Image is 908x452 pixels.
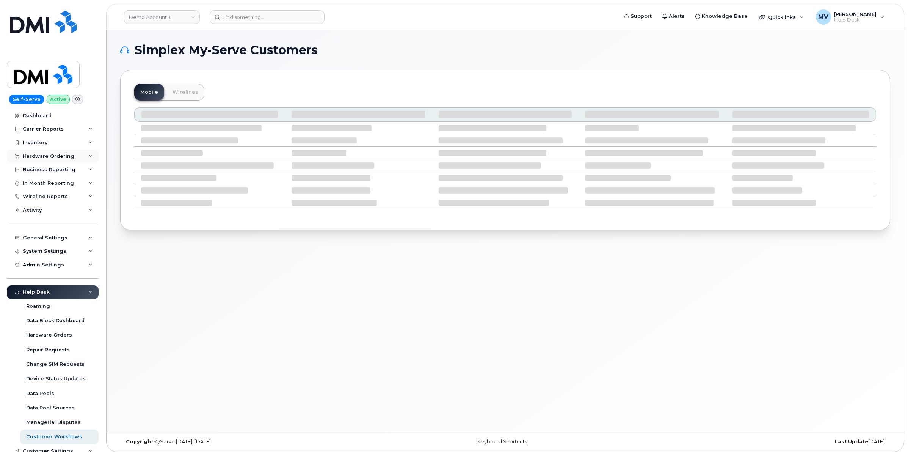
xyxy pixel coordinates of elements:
a: Mobile [134,84,164,101]
a: Wirelines [166,84,204,101]
a: Keyboard Shortcuts [477,439,527,444]
strong: Last Update [835,439,868,444]
strong: Copyright [126,439,153,444]
span: Simplex My-Serve Customers [135,44,318,56]
div: [DATE] [634,439,890,445]
div: MyServe [DATE]–[DATE] [120,439,377,445]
